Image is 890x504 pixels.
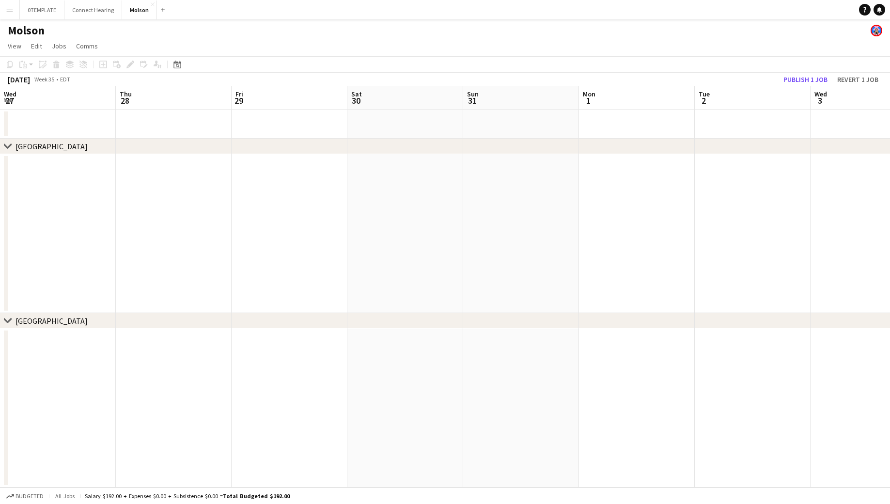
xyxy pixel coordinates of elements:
button: Connect Hearing [64,0,122,19]
span: Wed [4,90,16,98]
button: Molson [122,0,157,19]
a: Jobs [48,40,70,52]
div: [DATE] [8,75,30,84]
span: 2 [697,95,710,106]
h1: Molson [8,23,45,38]
div: EDT [60,76,70,83]
a: Comms [72,40,102,52]
div: [GEOGRAPHIC_DATA] [16,316,88,326]
span: Week 35 [32,76,56,83]
span: 1 [581,95,595,106]
span: 29 [234,95,243,106]
button: Revert 1 job [833,73,882,86]
span: Sat [351,90,362,98]
span: 28 [118,95,132,106]
button: 0TEMPLATE [20,0,64,19]
span: Comms [76,42,98,50]
span: View [8,42,21,50]
span: 27 [2,95,16,106]
span: Mon [583,90,595,98]
span: Fri [235,90,243,98]
span: Total Budgeted $192.00 [223,492,290,500]
span: Budgeted [16,493,44,500]
span: 30 [350,95,362,106]
span: Tue [699,90,710,98]
span: Wed [814,90,827,98]
span: Jobs [52,42,66,50]
span: Thu [120,90,132,98]
span: 31 [466,95,479,106]
span: Sun [467,90,479,98]
span: 3 [813,95,827,106]
app-user-avatar: Johannie Lamothe [871,25,882,36]
div: Salary $192.00 + Expenses $0.00 + Subsistence $0.00 = [85,492,290,500]
span: Edit [31,42,42,50]
a: View [4,40,25,52]
button: Publish 1 job [780,73,831,86]
a: Edit [27,40,46,52]
button: Budgeted [5,491,45,502]
div: [GEOGRAPHIC_DATA] [16,142,88,151]
span: All jobs [53,492,77,500]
